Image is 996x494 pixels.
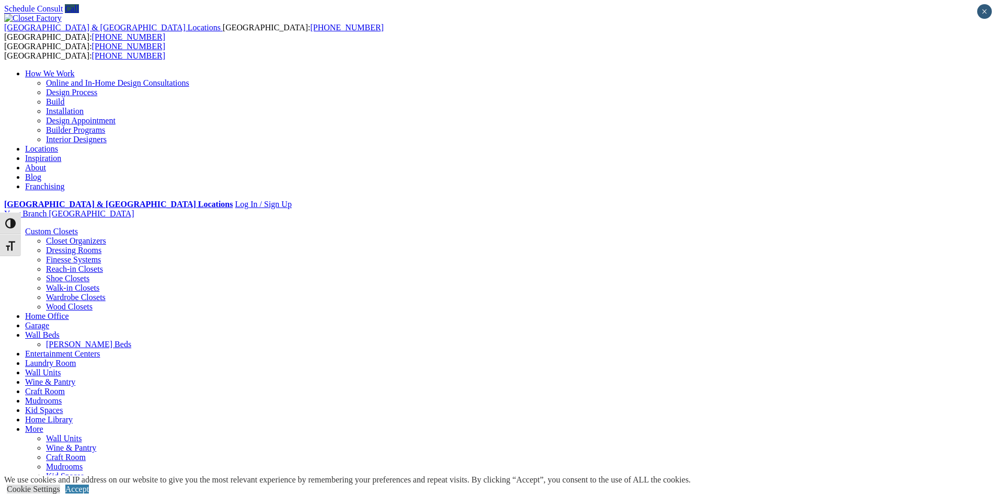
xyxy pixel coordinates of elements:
[4,23,221,32] span: [GEOGRAPHIC_DATA] & [GEOGRAPHIC_DATA] Locations
[4,23,384,41] span: [GEOGRAPHIC_DATA]: [GEOGRAPHIC_DATA]:
[46,472,84,480] a: Kid Spaces
[25,321,49,330] a: Garage
[7,485,60,493] a: Cookie Settings
[310,23,383,32] a: [PHONE_NUMBER]
[4,475,691,485] div: We use cookies and IP address on our website to give you the most relevant experience by remember...
[25,424,43,433] a: More menu text will display only on big screen
[49,209,134,218] span: [GEOGRAPHIC_DATA]
[977,4,992,19] button: Close
[46,265,103,273] a: Reach-in Closets
[4,23,223,32] a: [GEOGRAPHIC_DATA] & [GEOGRAPHIC_DATA] Locations
[46,453,86,462] a: Craft Room
[25,69,75,78] a: How We Work
[46,97,65,106] a: Build
[25,312,69,320] a: Home Office
[25,387,65,396] a: Craft Room
[25,173,41,181] a: Blog
[25,182,65,191] a: Franchising
[92,42,165,51] a: [PHONE_NUMBER]
[4,200,233,209] a: [GEOGRAPHIC_DATA] & [GEOGRAPHIC_DATA] Locations
[4,42,165,60] span: [GEOGRAPHIC_DATA]: [GEOGRAPHIC_DATA]:
[46,302,93,311] a: Wood Closets
[235,200,291,209] a: Log In / Sign Up
[25,377,75,386] a: Wine & Pantry
[46,135,107,144] a: Interior Designers
[25,154,61,163] a: Inspiration
[4,209,47,218] span: Your Branch
[4,14,62,23] img: Closet Factory
[25,359,76,367] a: Laundry Room
[25,163,46,172] a: About
[46,443,96,452] a: Wine & Pantry
[46,246,101,255] a: Dressing Rooms
[65,485,89,493] a: Accept
[25,415,73,424] a: Home Library
[65,4,79,13] a: Call
[46,274,89,283] a: Shoe Closets
[4,4,63,13] a: Schedule Consult
[46,255,101,264] a: Finesse Systems
[46,434,82,443] a: Wall Units
[25,144,58,153] a: Locations
[92,51,165,60] a: [PHONE_NUMBER]
[46,340,131,349] a: [PERSON_NAME] Beds
[46,107,84,116] a: Installation
[46,88,97,97] a: Design Process
[46,236,106,245] a: Closet Organizers
[92,32,165,41] a: [PHONE_NUMBER]
[25,349,100,358] a: Entertainment Centers
[46,116,116,125] a: Design Appointment
[25,396,62,405] a: Mudrooms
[46,293,106,302] a: Wardrobe Closets
[4,209,134,218] a: Your Branch [GEOGRAPHIC_DATA]
[25,330,60,339] a: Wall Beds
[46,78,189,87] a: Online and In-Home Design Consultations
[46,462,83,471] a: Mudrooms
[46,125,105,134] a: Builder Programs
[46,283,99,292] a: Walk-in Closets
[25,227,78,236] a: Custom Closets
[25,406,63,415] a: Kid Spaces
[25,368,61,377] a: Wall Units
